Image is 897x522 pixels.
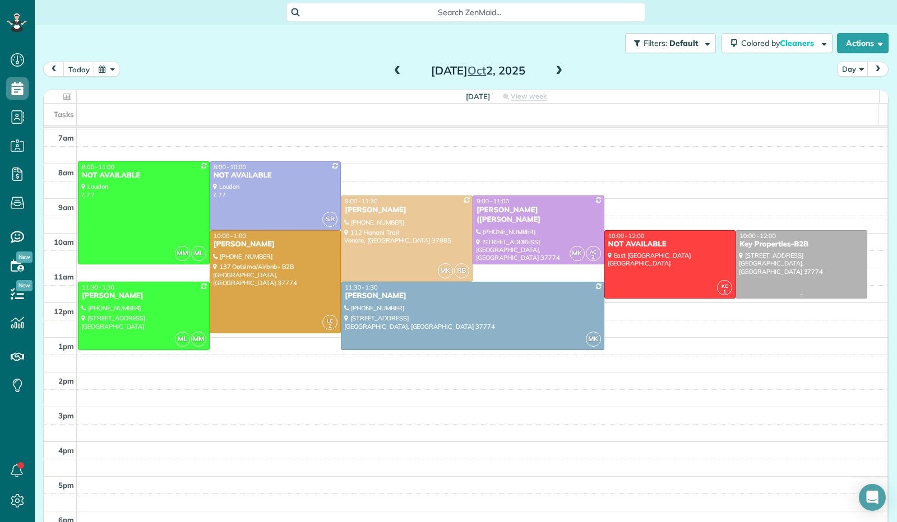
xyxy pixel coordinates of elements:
[16,251,33,263] span: New
[58,133,74,142] span: 7am
[859,484,886,511] div: Open Intercom Messenger
[625,33,716,53] button: Filters: Default
[644,38,667,48] span: Filters:
[54,110,74,119] span: Tasks
[344,291,600,301] div: [PERSON_NAME]
[82,283,114,291] span: 11:30 - 1:30
[722,283,728,289] span: KC
[741,38,818,48] span: Colored by
[570,246,585,261] span: MK
[345,283,377,291] span: 11:30 - 1:30
[58,411,74,420] span: 3pm
[58,446,74,455] span: 4pm
[837,33,889,53] button: Actions
[213,240,338,249] div: [PERSON_NAME]
[466,92,490,101] span: [DATE]
[63,62,95,77] button: today
[468,63,486,77] span: Oct
[739,240,864,249] div: Key Properties-B2B
[837,62,868,77] button: Day
[590,249,597,255] span: AC
[175,332,190,347] span: ML
[43,62,64,77] button: prev
[191,246,206,261] span: ML
[214,163,246,171] span: 8:00 - 10:00
[327,318,333,324] span: LC
[54,307,74,316] span: 12pm
[58,376,74,385] span: 2pm
[175,246,190,261] span: MM
[586,252,600,263] small: 2
[213,171,338,180] div: NOT AVAILABLE
[323,321,337,332] small: 2
[322,212,337,227] span: SR
[476,206,601,225] div: [PERSON_NAME]([PERSON_NAME]
[191,332,206,347] span: MM
[669,38,699,48] span: Default
[345,197,377,205] span: 9:00 - 11:30
[58,342,74,351] span: 1pm
[511,92,547,101] span: View week
[454,263,469,278] span: RB
[408,64,548,77] h2: [DATE] 2, 2025
[867,62,889,77] button: next
[619,33,716,53] a: Filters: Default
[54,272,74,281] span: 11am
[438,263,453,278] span: MK
[58,168,74,177] span: 8am
[82,163,114,171] span: 8:00 - 11:00
[214,232,246,240] span: 10:00 - 1:00
[586,332,601,347] span: MK
[81,171,206,180] div: NOT AVAILABLE
[608,232,645,240] span: 10:00 - 12:00
[58,481,74,490] span: 5pm
[54,237,74,246] span: 10am
[58,203,74,212] span: 9am
[16,280,33,291] span: New
[718,287,732,297] small: 1
[780,38,816,48] span: Cleaners
[477,197,509,205] span: 9:00 - 11:00
[344,206,469,215] div: [PERSON_NAME]
[81,291,206,301] div: [PERSON_NAME]
[722,33,833,53] button: Colored byCleaners
[608,240,733,249] div: NOT AVAILABLE
[739,232,776,240] span: 10:00 - 12:00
